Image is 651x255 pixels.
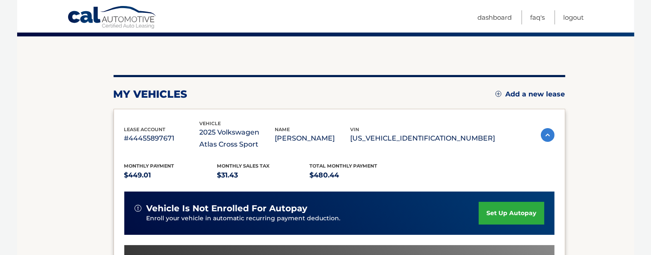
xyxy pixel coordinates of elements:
img: alert-white.svg [135,205,141,212]
a: Cal Automotive [67,6,157,30]
img: accordion-active.svg [541,128,555,142]
p: #44455897671 [124,132,200,144]
span: lease account [124,126,166,132]
a: Add a new lease [495,90,565,99]
p: $31.43 [217,169,310,181]
p: $480.44 [310,169,403,181]
a: FAQ's [531,10,545,24]
span: vehicle is not enrolled for autopay [147,203,308,214]
span: Monthly Payment [124,163,174,169]
p: 2025 Volkswagen Atlas Cross Sport [200,126,275,150]
p: [US_VEHICLE_IDENTIFICATION_NUMBER] [351,132,495,144]
h2: my vehicles [114,88,188,101]
p: Enroll your vehicle in automatic recurring payment deduction. [147,214,479,223]
p: $449.01 [124,169,217,181]
a: set up autopay [479,202,544,225]
span: Monthly sales Tax [217,163,270,169]
img: add.svg [495,91,501,97]
a: Logout [564,10,584,24]
span: name [275,126,290,132]
span: vehicle [200,120,221,126]
span: Total Monthly Payment [310,163,378,169]
span: vin [351,126,360,132]
a: Dashboard [478,10,512,24]
p: [PERSON_NAME] [275,132,351,144]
